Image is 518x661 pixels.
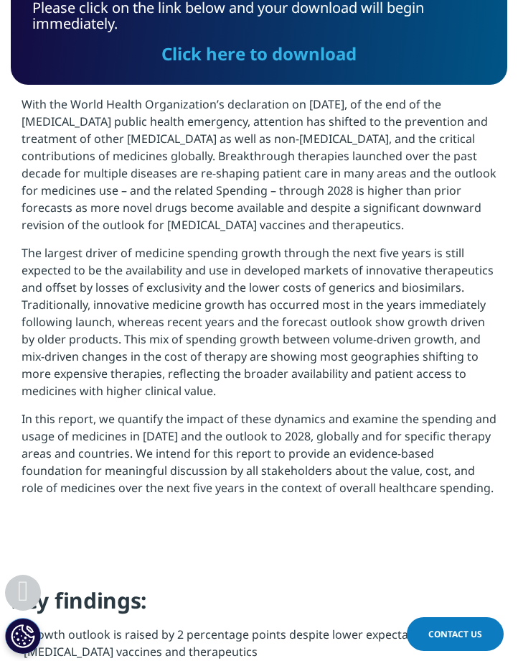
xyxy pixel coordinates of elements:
[407,617,504,651] a: Contact Us
[22,244,496,410] p: The largest driver of medicine spending growth through the next five years is still expected to b...
[22,410,496,507] p: In this report, we quantify the impact of these dynamics and examine the spending and usage of me...
[22,96,496,244] p: With the World Health Organization’s declaration on [DATE], of the end of the [MEDICAL_DATA] publ...
[428,628,482,640] span: Contact Us
[11,586,507,626] h4: Key findings:
[161,42,357,65] a: Click here to download
[5,618,41,654] button: Cookies Settings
